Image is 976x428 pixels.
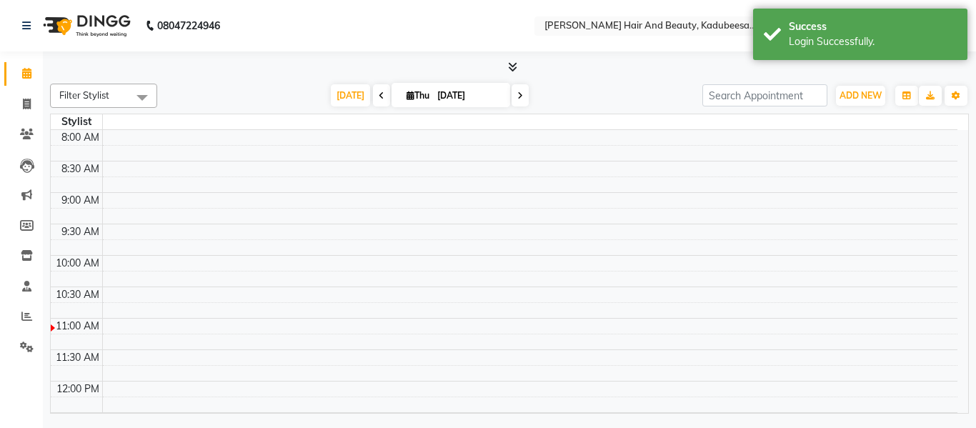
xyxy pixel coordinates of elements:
[59,193,102,208] div: 9:00 AM
[840,90,882,101] span: ADD NEW
[59,224,102,239] div: 9:30 AM
[702,84,827,106] input: Search Appointment
[789,34,957,49] div: Login Successfully.
[51,114,102,129] div: Stylist
[403,90,433,101] span: Thu
[433,85,504,106] input: 2025-09-04
[789,19,957,34] div: Success
[53,350,102,365] div: 11:30 AM
[59,89,109,101] span: Filter Stylist
[157,6,220,46] b: 08047224946
[836,86,885,106] button: ADD NEW
[53,256,102,271] div: 10:00 AM
[331,84,370,106] span: [DATE]
[54,413,102,428] div: 12:30 PM
[59,161,102,176] div: 8:30 AM
[53,287,102,302] div: 10:30 AM
[53,319,102,334] div: 11:00 AM
[36,6,134,46] img: logo
[59,130,102,145] div: 8:00 AM
[54,382,102,397] div: 12:00 PM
